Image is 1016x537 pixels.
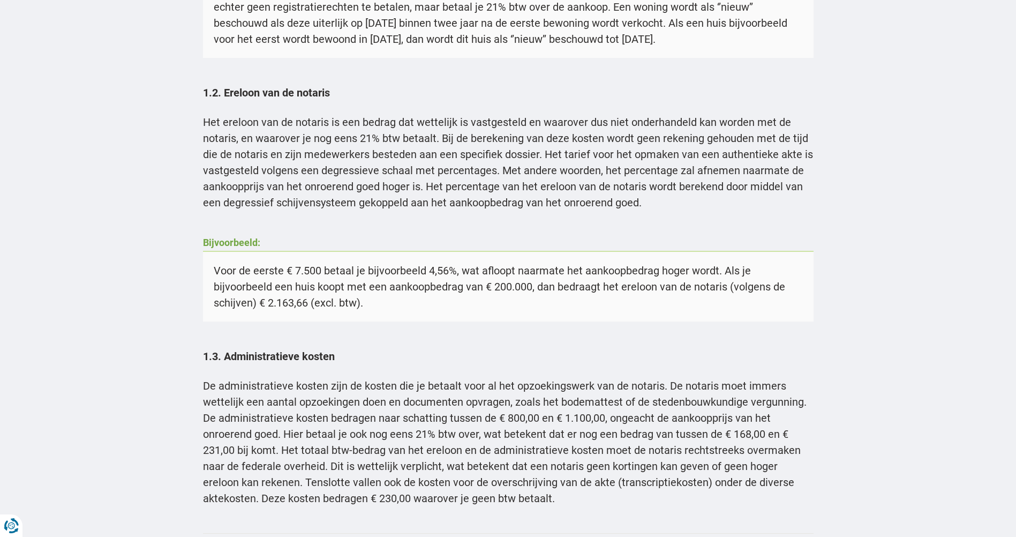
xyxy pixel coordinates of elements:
[203,114,814,211] p: Het ereloon van de notaris is een bedrag dat wettelijk is vastgesteld en waarover dus niet onderh...
[203,252,814,322] p: Voor de eerste € 7.500 betaal je bijvoorbeeld 4,56%, wat afloopt naarmate het aankoopbedrag hoger...
[203,378,814,506] p: De administratieve kosten zijn de kosten die je betaalt voor al het opzoekingswerk van de notaris...
[203,350,335,363] b: 1.3. Administratieve kosten
[203,86,330,99] b: 1.2. Ereloon van de notaris
[203,237,814,248] h4: Bijvoorbeeld:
